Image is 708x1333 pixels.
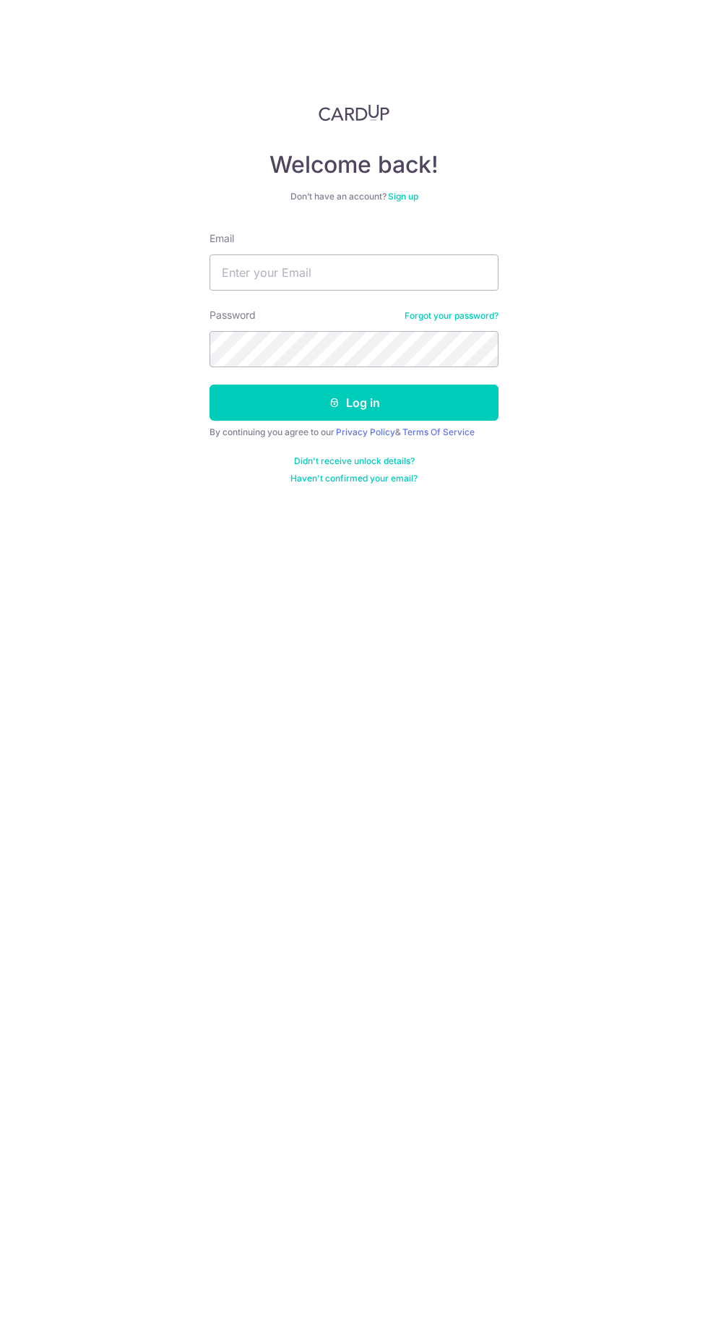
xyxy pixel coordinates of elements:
[290,473,418,484] a: Haven't confirmed your email?
[336,427,395,437] a: Privacy Policy
[319,104,389,121] img: CardUp Logo
[294,455,415,467] a: Didn't receive unlock details?
[210,308,256,322] label: Password
[210,191,498,202] div: Don’t have an account?
[210,231,234,246] label: Email
[402,427,475,437] a: Terms Of Service
[405,310,498,322] a: Forgot your password?
[388,191,418,202] a: Sign up
[210,254,498,291] input: Enter your Email
[210,427,498,438] div: By continuing you agree to our &
[210,385,498,421] button: Log in
[210,150,498,179] h4: Welcome back!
